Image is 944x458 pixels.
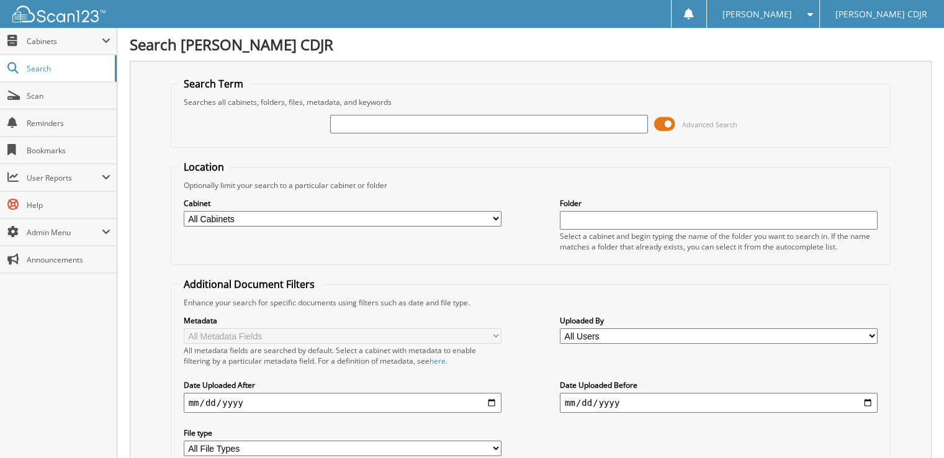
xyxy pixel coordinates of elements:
[184,428,501,438] label: File type
[178,160,230,174] legend: Location
[178,180,884,191] div: Optionally limit your search to a particular cabinet or folder
[184,393,501,413] input: start
[560,198,878,209] label: Folder
[27,36,102,47] span: Cabinets
[27,118,110,128] span: Reminders
[184,315,501,326] label: Metadata
[27,254,110,265] span: Announcements
[12,6,106,22] img: scan123-logo-white.svg
[27,145,110,156] span: Bookmarks
[429,356,446,366] a: here
[27,227,102,238] span: Admin Menu
[27,200,110,210] span: Help
[178,77,249,91] legend: Search Term
[27,173,102,183] span: User Reports
[178,97,884,107] div: Searches all cabinets, folders, files, metadata, and keywords
[835,11,927,18] span: [PERSON_NAME] CDJR
[184,198,501,209] label: Cabinet
[560,315,878,326] label: Uploaded By
[178,297,884,308] div: Enhance your search for specific documents using filters such as date and file type.
[27,63,109,74] span: Search
[722,11,792,18] span: [PERSON_NAME]
[130,34,932,55] h1: Search [PERSON_NAME] CDJR
[882,398,944,458] iframe: Chat Widget
[560,380,878,390] label: Date Uploaded Before
[560,393,878,413] input: end
[560,231,878,252] div: Select a cabinet and begin typing the name of the folder you want to search in. If the name match...
[184,380,501,390] label: Date Uploaded After
[184,345,501,366] div: All metadata fields are searched by default. Select a cabinet with metadata to enable filtering b...
[178,277,321,291] legend: Additional Document Filters
[27,91,110,101] span: Scan
[682,120,737,129] span: Advanced Search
